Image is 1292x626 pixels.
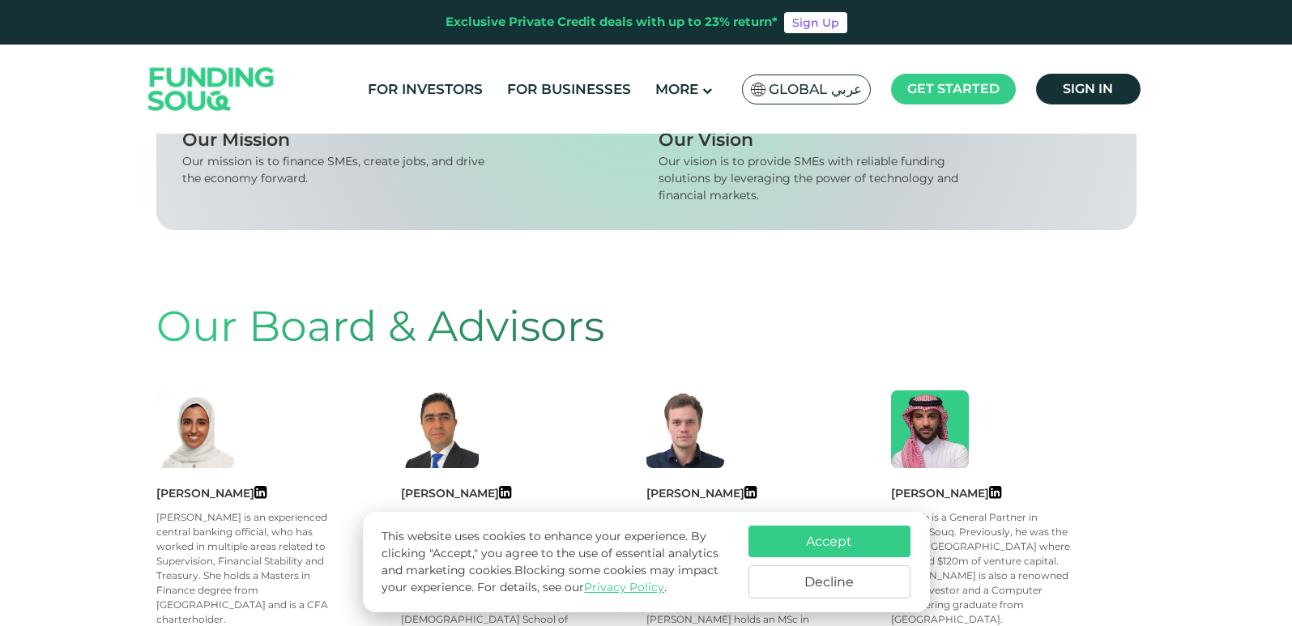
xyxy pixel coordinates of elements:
a: Privacy Policy [584,580,664,594]
span: Get started [907,81,1000,96]
span: More [655,81,698,97]
img: SA Flag [751,83,765,96]
span: Our Board & Advisors [156,300,604,351]
p: This website uses cookies to enhance your experience. By clicking "Accept," you agree to the use ... [382,528,731,596]
div: [PERSON_NAME] [401,484,646,502]
div: [PERSON_NAME] [891,484,1136,502]
a: For Businesses [503,76,635,103]
button: Accept [748,526,910,557]
div: Our Mission [182,126,634,153]
span: Global عربي [769,80,862,99]
div: Exclusive Private Credit deals with up to 23% return* [446,13,778,32]
div: Our Vision [659,126,1111,153]
img: Logo [132,49,291,130]
a: Sign Up [784,12,847,33]
img: Member Image [646,390,724,468]
span: Blocking some cookies may impact your experience. [382,563,718,594]
div: Our mission is to finance SMEs, create jobs, and drive the economy forward. [182,153,499,187]
img: Member Image [891,390,969,468]
img: Member Image [401,390,479,468]
div: Our vision is to provide SMEs with reliable funding solutions by leveraging the power of technolo... [659,153,975,204]
a: Sign in [1036,74,1141,104]
button: Decline [748,565,910,598]
span: Sign in [1063,81,1113,96]
span: For details, see our . [477,580,667,594]
div: [PERSON_NAME] [156,484,402,502]
a: For Investors [364,76,487,103]
img: Member Image [156,390,234,468]
div: [PERSON_NAME] [646,484,892,502]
